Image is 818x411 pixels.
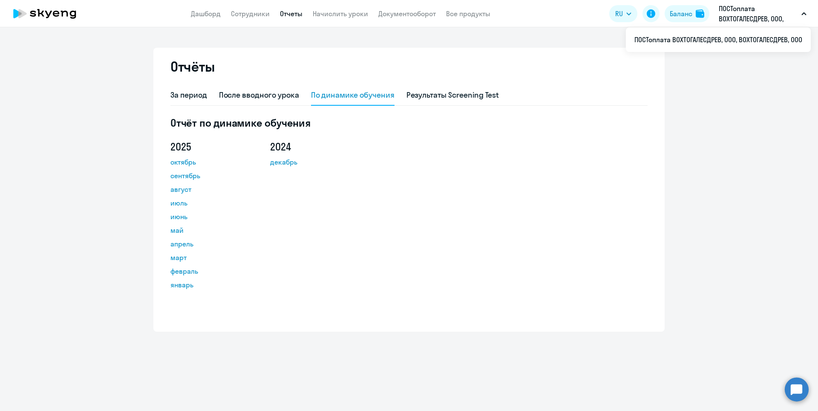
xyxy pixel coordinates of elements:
[170,90,207,101] div: За период
[170,140,247,153] h5: 2025
[609,5,637,22] button: RU
[280,9,302,18] a: Отчеты
[665,5,709,22] button: Балансbalance
[626,27,811,52] ul: RU
[270,140,347,153] h5: 2024
[170,58,215,75] h2: Отчёты
[170,252,247,263] a: март
[670,9,692,19] div: Баланс
[170,198,247,208] a: июль
[170,116,648,130] h5: Отчёт по динамике обучения
[170,171,247,181] a: сентябрь
[615,9,623,19] span: RU
[406,90,499,101] div: Результаты Screening Test
[714,3,811,24] button: ПОСТоплата ВОХТОГАЛЕСДРЕВ, ООО, ВОХТОГАЛЕСДРЕВ, ООО
[696,9,704,18] img: balance
[170,266,247,276] a: февраль
[170,239,247,249] a: апрель
[170,280,247,290] a: январь
[170,157,247,167] a: октябрь
[378,9,436,18] a: Документооборот
[191,9,221,18] a: Дашборд
[170,211,247,222] a: июнь
[170,184,247,194] a: август
[311,90,395,101] div: По динамике обучения
[231,9,270,18] a: Сотрудники
[270,157,347,167] a: декабрь
[719,3,798,24] p: ПОСТоплата ВОХТОГАЛЕСДРЕВ, ООО, ВОХТОГАЛЕСДРЕВ, ООО
[219,90,299,101] div: После вводного урока
[170,225,247,235] a: май
[313,9,368,18] a: Начислить уроки
[446,9,490,18] a: Все продукты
